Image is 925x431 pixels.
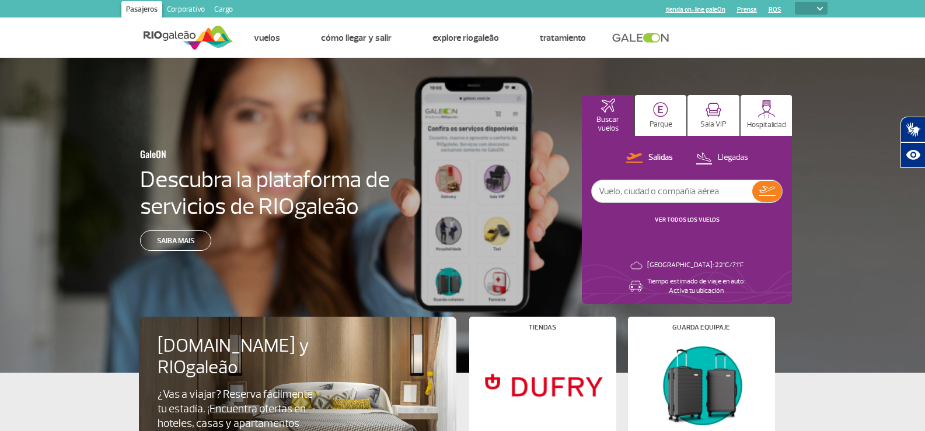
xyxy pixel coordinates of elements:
button: Abrir recursos assistivos. [900,142,925,168]
h4: [DOMAIN_NAME] y RIOgaleão [158,335,343,379]
h3: GaleON [140,142,335,166]
h4: Tiendas [529,324,556,331]
img: carParkingHome.svg [653,102,668,117]
a: VER TODOS LOS VUELOS [655,216,720,223]
img: Tiendas [479,340,606,430]
input: Vuelo, ciudad o compañía aérea [592,180,752,202]
img: vipRoom.svg [706,103,721,117]
p: Sala VIP [700,120,727,129]
p: [GEOGRAPHIC_DATA]: 22°C/71°F [647,261,744,270]
img: airplaneHomeActive.svg [601,99,615,113]
a: Corporativo [162,1,210,20]
a: Explore RIOgaleão [432,32,499,44]
img: Guarda equipaje [637,340,765,430]
button: Hospitalidad [741,95,793,136]
button: Parque [635,95,687,136]
img: hospitality.svg [758,100,776,118]
button: Llegadas [692,150,752,166]
button: VER TODOS LOS VUELOS [651,215,723,225]
p: Buscar vuelos [588,115,628,133]
button: Sala VIP [687,95,739,136]
a: Cómo llegar y salir [321,32,392,44]
h4: Descubra la plataforma de servicios de RIOgaleão [140,166,392,220]
p: Llegadas [718,152,748,163]
h4: Guarda equipaje [672,324,730,331]
a: Pasajeros [121,1,162,20]
a: Cargo [210,1,238,20]
a: Vuelos [254,32,280,44]
a: Tratamiento [540,32,586,44]
p: Salidas [648,152,673,163]
div: Plugin de acessibilidade da Hand Talk. [900,117,925,168]
a: tienda on-line galeOn [666,6,725,13]
p: Parque [650,120,672,129]
a: RQS [769,6,781,13]
button: Buscar vuelos [582,95,634,136]
p: Tiempo estimado de viaje en auto: Activa tu ubicación [647,277,745,296]
a: Prensa [737,6,757,13]
button: Abrir tradutor de língua de sinais. [900,117,925,142]
a: [DOMAIN_NAME] y RIOgaleão¿Vas a viajar? Reserva fácilmente tu estadía. ¡Encuentra ofertas en hote... [158,335,438,431]
a: Saiba mais [140,230,211,251]
p: Hospitalidad [747,121,786,129]
button: Salidas [623,150,676,166]
p: ¿Vas a viajar? Reserva fácilmente tu estadía. ¡Encuentra ofertas en hoteles, casas y apartamentos [158,387,323,431]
